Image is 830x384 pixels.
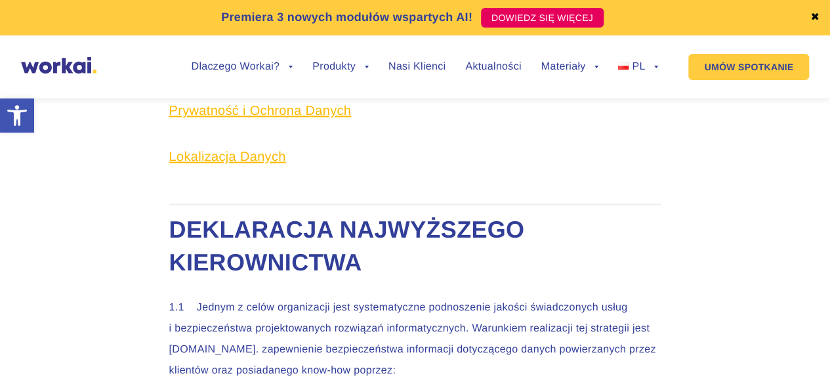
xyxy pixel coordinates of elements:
span: PL [632,61,645,72]
a: Lokalizacja Danych [169,150,286,164]
a: Nasi Klienci [388,62,446,72]
a: Dlaczego Workai? [191,62,293,72]
a: UMÓW SPOTKANIE [688,54,809,80]
a: Aktualności [465,62,521,72]
a: Prywatność i Ochrona Danych [169,104,352,118]
h2: Deklaracja najwyższego kierownictwa [169,214,661,278]
a: ✖ [810,12,820,23]
a: DOWIEDZ SIĘ WIĘCEJ [481,8,604,28]
a: Materiały [541,62,599,72]
a: Produkty [312,62,369,72]
p: 1.1 Jednym z celów organizacji jest systematyczne podnoszenie jakości świadczonych usług i bezpie... [169,297,661,381]
p: Premiera 3 nowych modułów wspartych AI! [221,9,472,26]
